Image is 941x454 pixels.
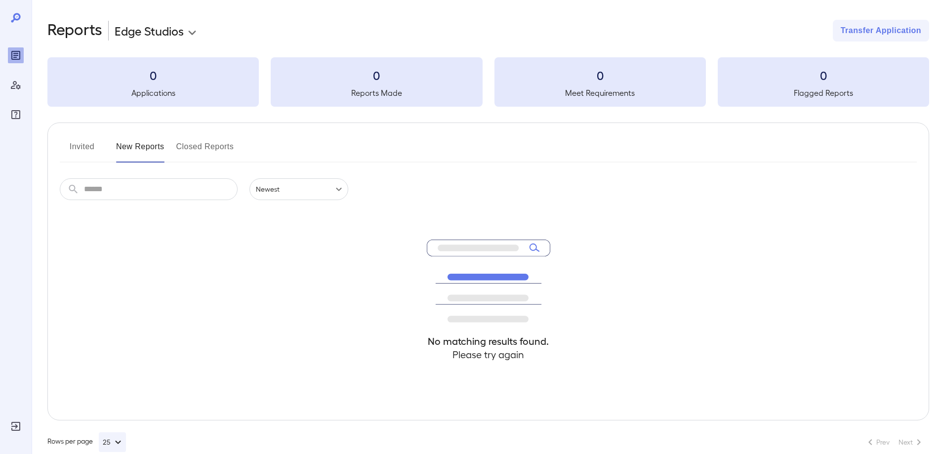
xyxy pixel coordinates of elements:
button: Closed Reports [176,139,234,163]
div: FAQ [8,107,24,123]
h3: 0 [271,67,482,83]
button: New Reports [116,139,164,163]
button: 25 [99,432,126,452]
summary: 0Applications0Reports Made0Meet Requirements0Flagged Reports [47,57,929,107]
p: Edge Studios [115,23,184,39]
h5: Applications [47,87,259,99]
h4: No matching results found. [427,334,550,348]
h5: Flagged Reports [718,87,929,99]
div: Reports [8,47,24,63]
h2: Reports [47,20,102,41]
h4: Please try again [427,348,550,361]
h3: 0 [718,67,929,83]
h5: Meet Requirements [494,87,706,99]
h3: 0 [494,67,706,83]
div: Manage Users [8,77,24,93]
h5: Reports Made [271,87,482,99]
div: Log Out [8,418,24,434]
nav: pagination navigation [860,434,929,450]
button: Transfer Application [833,20,929,41]
div: Rows per page [47,432,126,452]
button: Invited [60,139,104,163]
h3: 0 [47,67,259,83]
div: Newest [249,178,348,200]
